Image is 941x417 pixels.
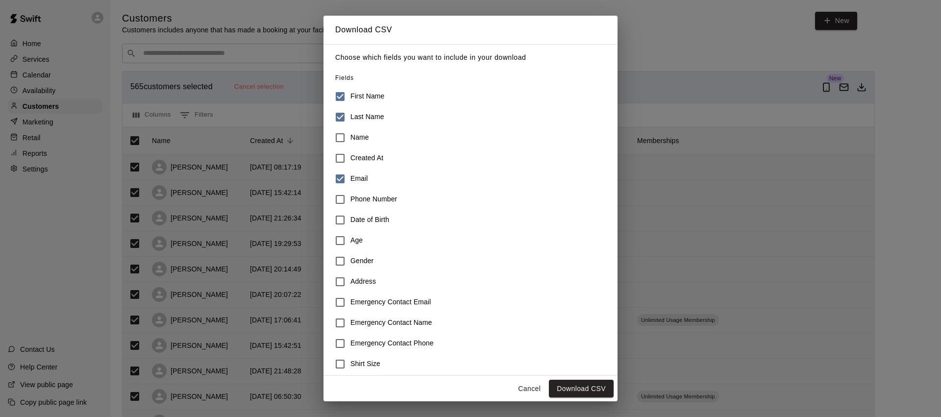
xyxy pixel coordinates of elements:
[335,74,354,81] span: Fields
[350,256,373,267] h6: Gender
[350,276,376,287] h6: Address
[350,338,434,349] h6: Emergency Contact Phone
[323,16,618,44] h2: Download CSV
[350,112,384,123] h6: Last Name
[350,318,432,328] h6: Emergency Contact Name
[350,91,384,102] h6: First Name
[514,380,545,398] button: Cancel
[350,215,389,225] h6: Date of Birth
[350,173,368,184] h6: Email
[335,52,606,63] p: Choose which fields you want to include in your download
[350,359,380,369] h6: Shirt Size
[350,132,369,143] h6: Name
[350,297,431,308] h6: Emergency Contact Email
[549,380,614,398] button: Download CSV
[350,194,397,205] h6: Phone Number
[350,235,363,246] h6: Age
[350,153,383,164] h6: Created At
